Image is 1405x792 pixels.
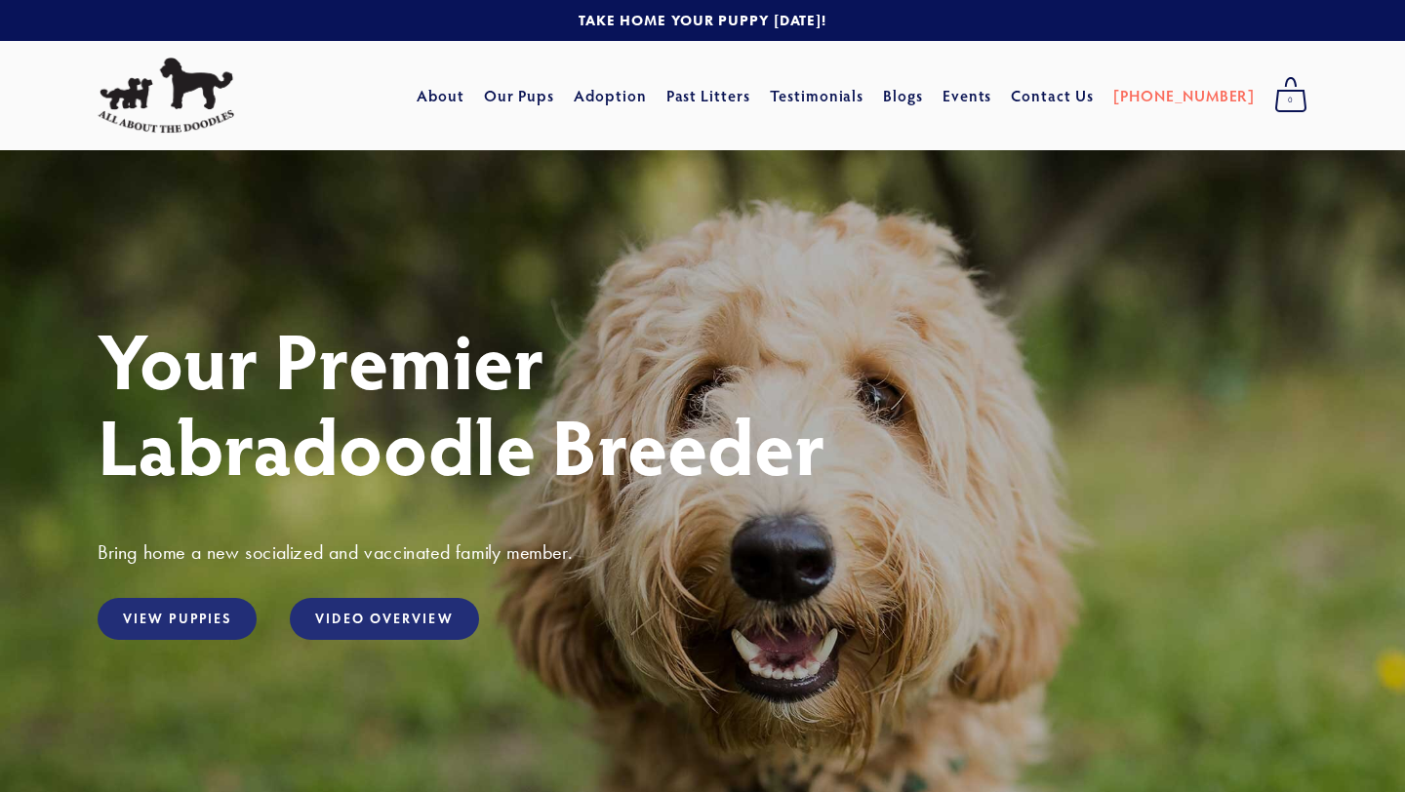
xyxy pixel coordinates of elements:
a: Events [943,78,992,113]
a: Adoption [574,78,647,113]
a: View Puppies [98,598,257,640]
a: Blogs [883,78,923,113]
h1: Your Premier Labradoodle Breeder [98,316,1307,488]
a: About [417,78,464,113]
a: Contact Us [1011,78,1094,113]
h3: Bring home a new socialized and vaccinated family member. [98,539,1307,565]
a: Video Overview [290,598,478,640]
span: 0 [1274,88,1307,113]
a: Our Pups [484,78,555,113]
a: 0 items in cart [1264,71,1317,120]
a: Testimonials [770,78,864,113]
img: All About The Doodles [98,58,234,134]
a: [PHONE_NUMBER] [1113,78,1255,113]
a: Past Litters [666,85,751,105]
